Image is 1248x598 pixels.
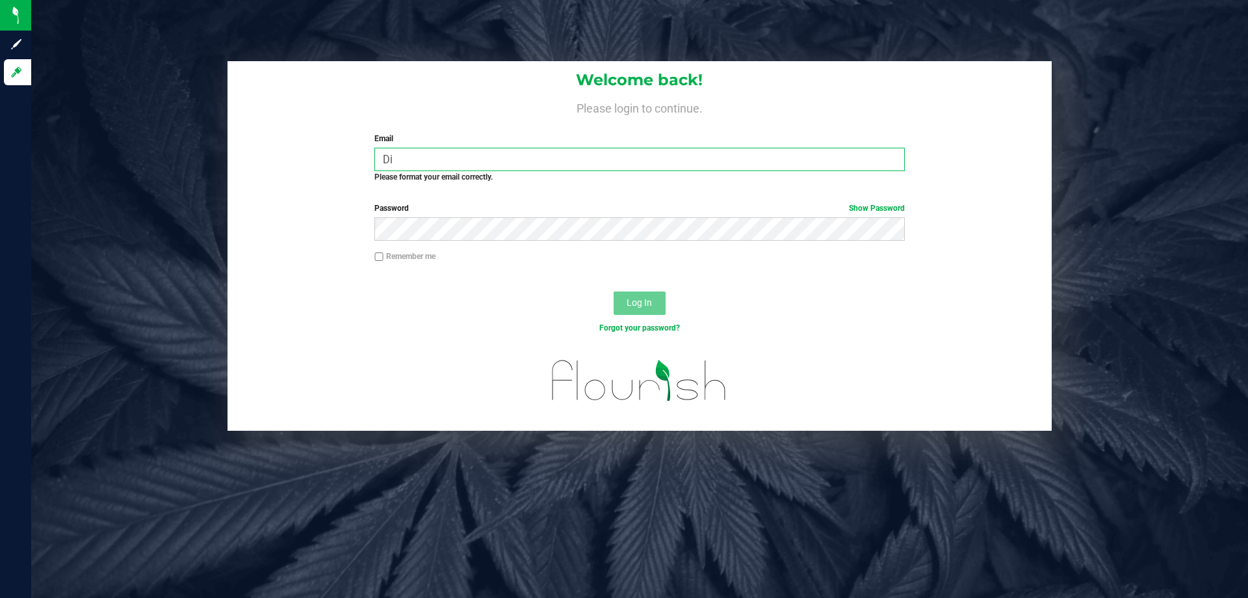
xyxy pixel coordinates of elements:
span: Log In [627,297,652,308]
a: Forgot your password? [599,323,680,333]
img: flourish_logo.svg [536,347,742,414]
inline-svg: Log in [10,66,23,79]
label: Email [374,133,904,144]
h4: Please login to continue. [227,99,1052,115]
button: Log In [614,292,666,315]
inline-svg: Sign up [10,38,23,51]
strong: Please format your email correctly. [374,172,493,182]
a: Show Password [849,204,905,213]
label: Remember me [374,251,435,262]
h1: Welcome back! [227,72,1052,88]
input: Remember me [374,252,383,262]
span: Password [374,204,409,213]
